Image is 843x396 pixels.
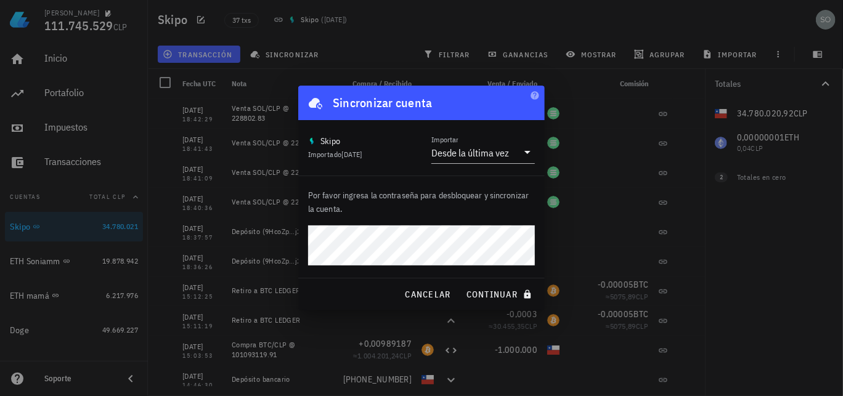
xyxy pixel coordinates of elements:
span: continuar [466,289,535,300]
button: cancelar [399,283,455,305]
div: Skipo [320,135,340,147]
label: Importar [431,135,458,144]
button: continuar [461,283,540,305]
span: [DATE] [342,150,362,159]
img: apple-touch-icon.png [308,137,316,145]
span: cancelar [404,289,450,300]
div: ImportarDesde la última vez [431,142,535,163]
p: Por favor ingresa la contraseña para desbloquear y sincronizar la cuenta. [308,188,535,216]
div: Desde la última vez [431,147,509,159]
span: Importado [308,150,362,159]
div: Sincronizar cuenta [333,93,433,113]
